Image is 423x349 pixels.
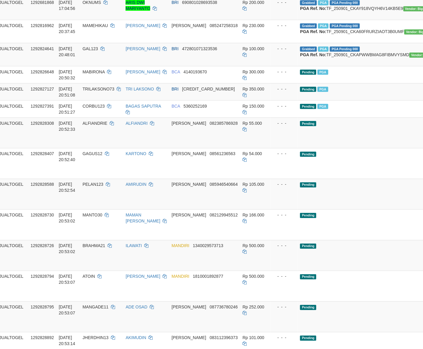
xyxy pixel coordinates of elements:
span: [DATE] 20:51:08 [59,87,75,97]
span: Copy 087736780246 to clipboard [210,305,238,310]
div: - - - [273,274,296,280]
span: Pending [300,121,316,126]
span: BRI [172,87,178,91]
span: Pending [300,152,316,157]
span: Rp 101.000 [243,335,264,340]
span: [PERSON_NAME] [172,305,206,310]
div: - - - [273,304,296,310]
span: BRI [172,46,178,51]
span: [DATE] 20:53:07 [59,305,75,316]
span: [PERSON_NAME] [172,335,206,340]
span: PGA Pending [330,23,360,29]
span: [PERSON_NAME] [172,152,206,156]
span: 1292828730 [31,213,54,218]
span: BCA [172,104,180,109]
span: Rp 105.000 [243,182,264,187]
a: [PERSON_NAME] [126,274,160,279]
span: Rp 500.000 [243,243,264,248]
span: [DATE] 20:52:33 [59,121,75,132]
span: [DATE] 20:52:54 [59,182,75,193]
span: [DATE] 20:51:27 [59,104,75,115]
div: - - - [273,46,296,52]
span: 1292828892 [31,335,54,340]
span: [DATE] 20:37:45 [59,23,75,34]
span: MANDIRI [172,243,189,248]
span: Marked by biranggota2 [318,0,329,5]
span: Copy 082385786928 to clipboard [210,121,238,126]
span: 1292827127 [31,87,54,91]
span: Copy 085247258318 to clipboard [210,23,238,28]
div: - - - [273,120,296,126]
span: 1292828794 [31,274,54,279]
span: Copy 114401019210502 to clipboard [182,87,235,91]
span: MAMEHIKAU [83,23,108,28]
span: 1292816962 [31,23,54,28]
span: Rp 230.000 [243,23,264,28]
a: ADE OSAD [126,305,147,310]
span: Copy 472801071323536 to clipboard [182,46,217,51]
span: Copy 4140193670 to clipboard [184,69,207,74]
a: MAMAN [PERSON_NAME] [126,213,160,224]
span: Grabbed [300,47,317,52]
span: Grabbed [300,0,317,5]
a: [PERSON_NAME] [126,69,160,74]
div: - - - [273,182,296,188]
b: PGA Ref. No: [300,6,326,11]
span: Marked by biranggota1 [318,23,329,29]
span: BCA [172,69,180,74]
span: Marked by biranggota2 [318,47,329,52]
a: AMIRUDIN [126,182,146,187]
span: Rp 252.000 [243,305,264,310]
span: [DATE] 20:48:01 [59,46,75,57]
span: Rp 54.000 [243,152,262,156]
span: Copy 083112396373 to clipboard [210,335,238,340]
span: Pending [300,213,316,218]
div: - - - [273,335,296,341]
div: - - - [273,151,296,157]
span: Rp 166.000 [243,213,264,218]
span: Pending [300,305,316,310]
span: 1292827391 [31,104,54,109]
span: MANGADE11 [83,305,108,310]
span: BRAHMA21 [83,243,105,248]
a: [PERSON_NAME] [126,23,160,28]
a: ALFIANDRI [126,121,148,126]
span: PGA Pending [330,47,360,52]
div: - - - [273,69,296,75]
span: PELAN123 [83,182,103,187]
span: [PERSON_NAME] [172,182,206,187]
span: [DATE] 20:52:40 [59,152,75,162]
div: - - - [273,212,296,218]
span: Rp 350.000 [243,87,264,91]
a: [PERSON_NAME] [126,46,160,51]
span: Pending [300,104,316,109]
span: Rp 100.000 [243,46,264,51]
span: GAL123 [83,46,98,51]
span: PGA Pending [330,0,360,5]
b: PGA Ref. No: [300,29,326,34]
span: Copy 1810001892877 to clipboard [193,274,223,279]
span: Grabbed [300,23,317,29]
span: Rp 150.000 [243,104,264,109]
a: KARTONO [126,152,146,156]
span: Pending [300,182,316,188]
span: Marked by biranggota2 [318,87,328,92]
span: Copy 082129945512 to clipboard [210,213,238,218]
a: AKIMUDIN [126,335,146,340]
span: [DATE] 20:53:14 [59,335,75,346]
div: - - - [273,103,296,109]
span: Copy 1340029573713 to clipboard [193,243,223,248]
span: Pending [300,244,316,249]
span: Marked by biranggota2 [318,104,328,109]
span: Pending [300,70,316,75]
div: - - - [273,23,296,29]
span: Copy 5360252169 to clipboard [184,104,207,109]
a: BAGAS SAPUTRA [126,104,161,109]
span: CORBU123 [83,104,105,109]
span: ALFIANDRIE [83,121,107,126]
span: ATOIN [83,274,95,279]
span: MABIRONA [83,69,105,74]
span: Marked by biranggota2 [318,70,328,75]
span: Rp 55.000 [243,121,262,126]
span: 1292828795 [31,305,54,310]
